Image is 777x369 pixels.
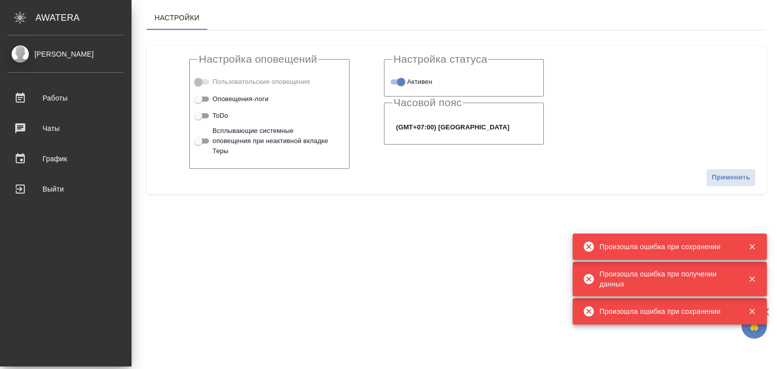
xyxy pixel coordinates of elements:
div: График [8,151,124,166]
span: Настройки [153,12,201,24]
span: Пользовательские оповещения [212,77,310,87]
span: ToDo [212,111,228,121]
button: Закрыть [742,274,762,284]
a: Работы [3,85,129,111]
a: Чаты [3,116,129,141]
legend: Настройка статуса [393,53,489,65]
legend: Настройка оповещений [198,53,318,65]
button: Закрыть [742,242,762,251]
span: Активен [407,77,433,87]
span: Применить [712,172,750,183]
div: Произошла ошибка при получении данных [599,269,733,289]
div: Включи, чтобы в браузере приходили включенные оповещения даже, если у тебя закрыта вкладка с Терой [198,126,341,156]
span: Оповещения-логи [212,94,269,104]
div: Произошла ошибка при сохранении [599,306,733,316]
div: Тэги [198,75,341,88]
div: Включи, если хочешь чтобы ToDo высвечивались у тебя на экране в назначенный день [198,109,341,122]
button: Применить [706,169,756,187]
div: AWATERA [35,8,132,28]
button: Закрыть [742,307,762,316]
div: Сообщения из чата о каких-либо изменениях [198,92,341,105]
span: Всплывающие системные оповещения при неактивной вкладке Теры [212,126,333,156]
div: (GMT+07:00) [GEOGRAPHIC_DATA] [393,119,536,136]
legend: Часовой пояс [393,97,463,109]
a: График [3,146,129,171]
div: Произошла ошибка при сохранении [599,242,733,252]
a: Выйти [3,176,129,202]
div: Чаты [8,121,124,136]
div: [PERSON_NAME] [8,49,124,60]
div: Выйти [8,181,124,197]
div: Работы [8,90,124,106]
